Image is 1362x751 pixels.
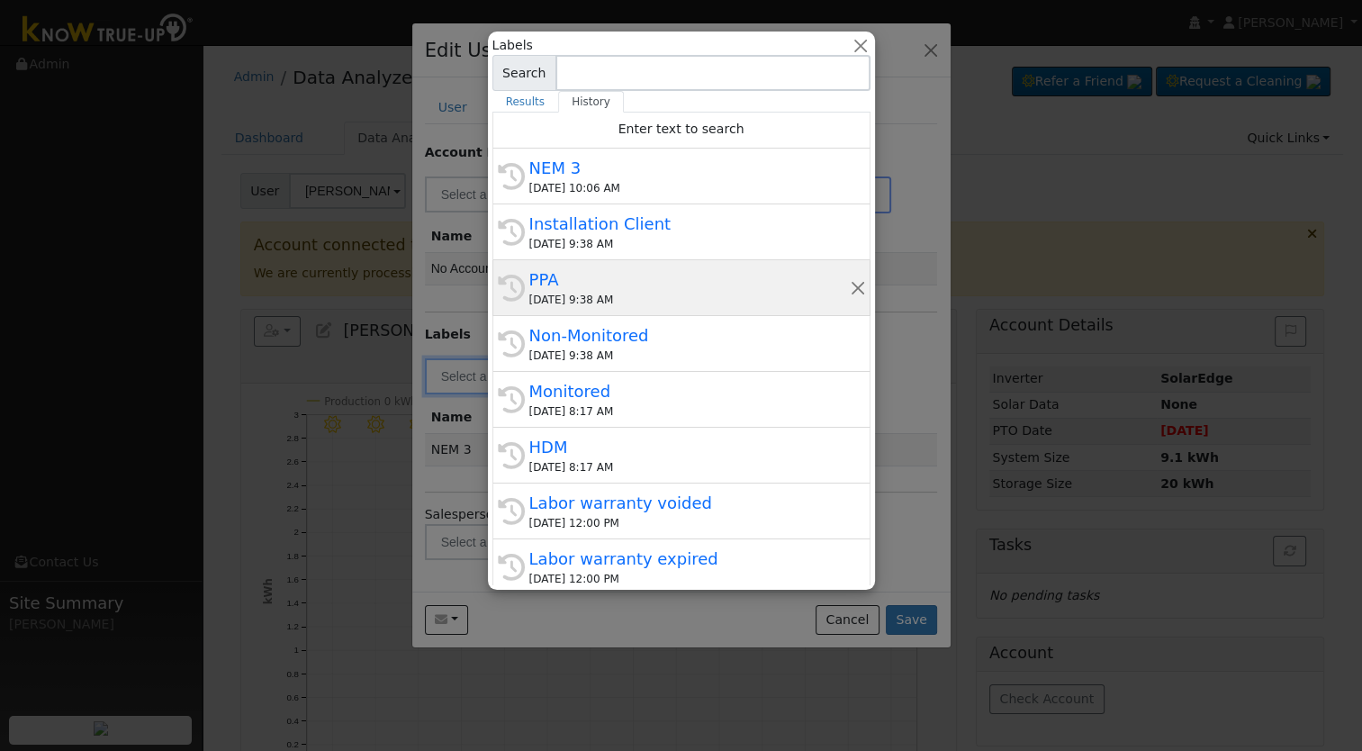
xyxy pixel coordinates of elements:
i: History [498,386,525,413]
div: NEM 3 [529,156,850,180]
div: HDM [529,435,850,459]
div: PPA [529,267,850,292]
button: Remove this history [849,278,866,297]
i: History [498,442,525,469]
i: History [498,498,525,525]
i: History [498,330,525,357]
div: Labor warranty voided [529,491,850,515]
div: [DATE] 9:38 AM [529,292,850,308]
i: History [498,554,525,581]
span: Search [492,55,556,91]
div: Monitored [529,379,850,403]
i: History [498,275,525,302]
div: [DATE] 10:06 AM [529,180,850,196]
div: [DATE] 12:00 PM [529,571,850,587]
div: [DATE] 8:17 AM [529,403,850,420]
span: Enter text to search [618,122,744,136]
i: History [498,163,525,190]
div: [DATE] 12:00 PM [529,515,850,531]
div: Labor warranty expired [529,547,850,571]
div: [DATE] 9:38 AM [529,348,850,364]
div: [DATE] 8:17 AM [529,459,850,475]
div: Installation Client [529,212,850,236]
a: Results [492,91,559,113]
i: History [498,219,525,246]
div: [DATE] 9:38 AM [529,236,850,252]
div: Non-Monitored [529,323,850,348]
a: History [558,91,624,113]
